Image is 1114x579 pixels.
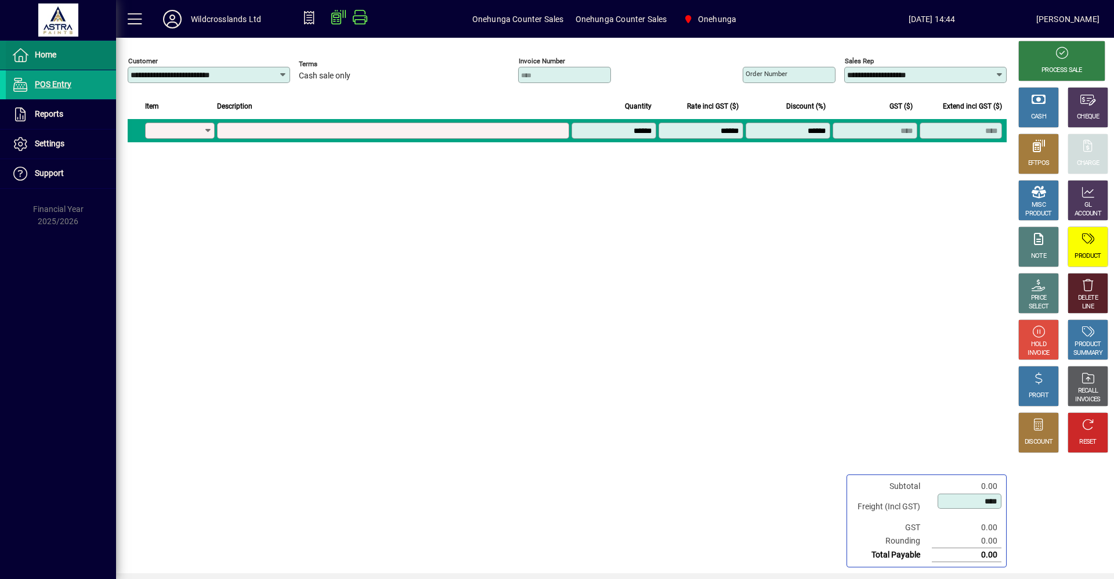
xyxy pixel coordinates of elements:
div: PRODUCT [1075,340,1101,349]
span: Settings [35,139,64,148]
td: 0.00 [932,534,1001,548]
span: Extend incl GST ($) [943,100,1002,113]
td: 0.00 [932,548,1001,562]
a: Settings [6,130,116,159]
td: Total Payable [852,548,932,562]
div: INVOICES [1075,395,1100,404]
span: Onehunga Counter Sales [576,10,667,28]
div: PRICE [1031,294,1047,303]
span: GST ($) [889,100,913,113]
div: MISC [1032,201,1046,210]
td: Subtotal [852,480,932,493]
td: Rounding [852,534,932,548]
div: EFTPOS [1028,159,1050,168]
button: Profile [154,9,191,30]
span: Onehunga Counter Sales [472,10,564,28]
a: Reports [6,100,116,129]
div: DISCOUNT [1025,438,1052,447]
div: PROCESS SALE [1041,66,1082,75]
div: HOLD [1031,340,1046,349]
td: Freight (Incl GST) [852,493,932,521]
div: GL [1084,201,1092,210]
span: Reports [35,109,63,118]
td: 0.00 [932,480,1001,493]
div: LINE [1082,303,1094,311]
span: Home [35,50,56,59]
div: PRODUCT [1075,252,1101,261]
div: DELETE [1078,294,1098,303]
span: Quantity [625,100,652,113]
div: NOTE [1031,252,1046,261]
td: 0.00 [932,521,1001,534]
span: Onehunga [678,9,741,30]
td: GST [852,521,932,534]
a: Support [6,159,116,188]
div: Wildcrosslands Ltd [191,10,261,28]
span: Description [217,100,252,113]
div: RECALL [1078,387,1098,395]
span: [DATE] 14:44 [827,10,1036,28]
span: POS Entry [35,80,71,89]
div: SUMMARY [1073,349,1102,358]
div: CHEQUE [1077,113,1099,121]
div: [PERSON_NAME] [1036,10,1099,28]
span: Cash sale only [299,71,350,81]
div: PRODUCT [1025,210,1051,218]
span: Item [145,100,159,113]
div: CHARGE [1077,159,1099,168]
div: ACCOUNT [1075,210,1101,218]
span: Support [35,168,64,178]
a: Home [6,41,116,70]
span: Terms [299,60,368,68]
div: RESET [1079,438,1097,447]
span: Onehunga [698,10,736,28]
mat-label: Customer [128,57,158,65]
span: Discount (%) [786,100,826,113]
span: Rate incl GST ($) [687,100,739,113]
div: CASH [1031,113,1046,121]
div: SELECT [1029,303,1049,311]
mat-label: Invoice number [519,57,565,65]
mat-label: Order number [746,70,787,78]
div: PROFIT [1029,391,1048,400]
mat-label: Sales rep [845,57,874,65]
div: INVOICE [1028,349,1049,358]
